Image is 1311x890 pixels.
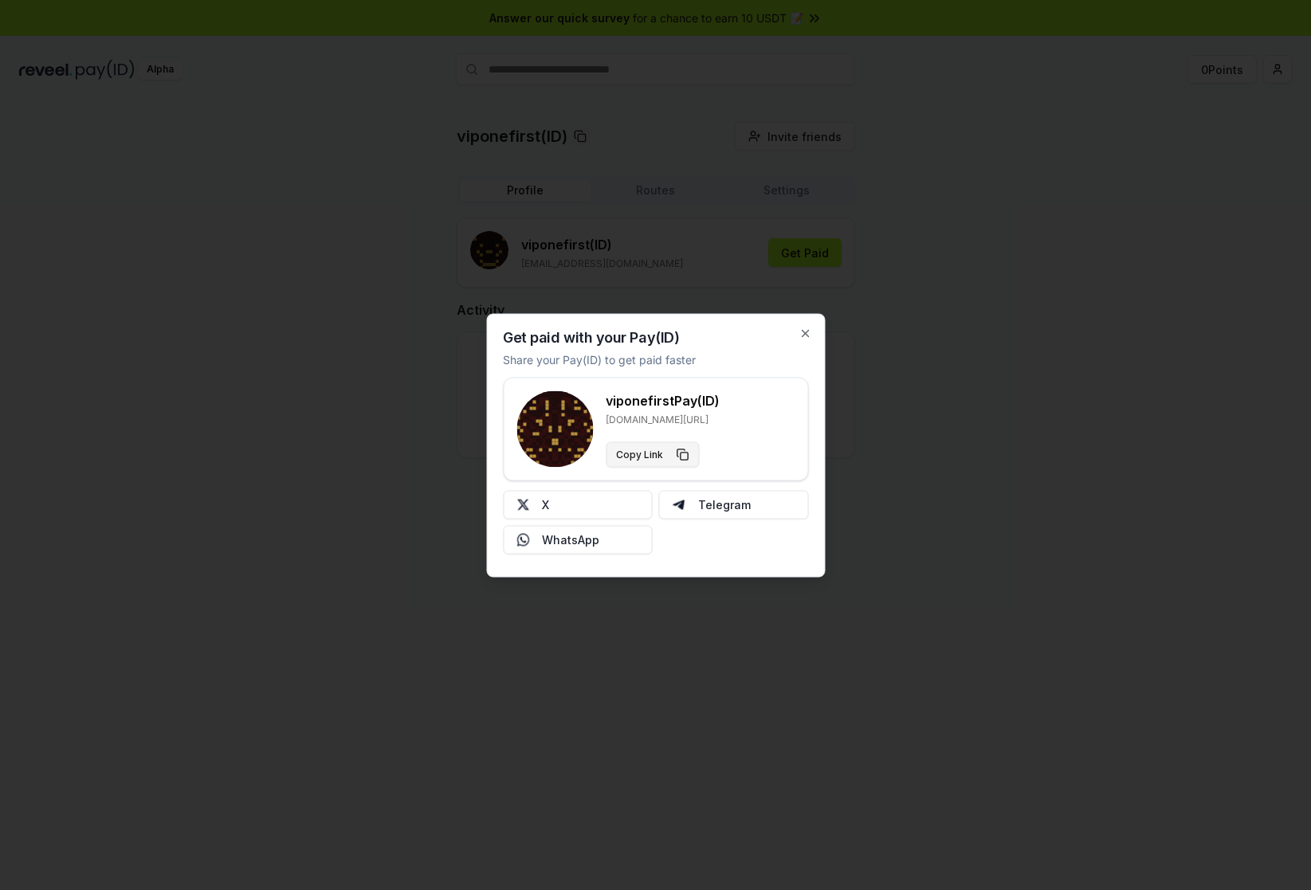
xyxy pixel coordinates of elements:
[606,441,699,467] button: Copy Link
[673,498,685,511] img: Telegram
[503,490,653,519] button: X
[503,330,679,344] h2: Get paid with your Pay(ID)
[659,490,809,519] button: Telegram
[516,498,529,511] img: X
[516,533,529,546] img: Whatsapp
[503,351,696,367] p: Share your Pay(ID) to get paid faster
[503,525,653,554] button: WhatsApp
[606,413,720,425] p: [DOMAIN_NAME][URL]
[606,390,720,410] h3: viponefirst Pay(ID)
